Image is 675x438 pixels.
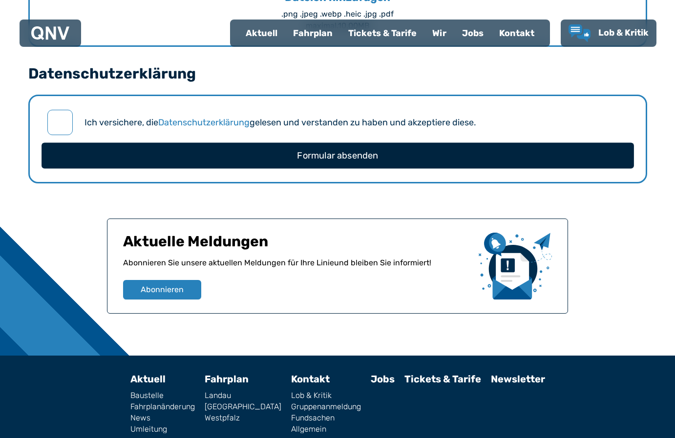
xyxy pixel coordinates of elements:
[291,403,361,411] a: Gruppenanmeldung
[238,20,285,46] a: Aktuell
[371,373,395,385] a: Jobs
[205,403,281,411] a: [GEOGRAPHIC_DATA]
[130,403,195,411] a: Fahrplanänderung
[491,20,542,46] a: Kontakt
[31,23,69,43] a: QNV Logo
[285,20,340,46] a: Fahrplan
[130,392,195,399] a: Baustelle
[598,27,649,38] span: Lob & Kritik
[47,8,628,32] div: .png .jpeg .webp .heic .jpg .pdf maximal. 10.00 MB
[454,20,491,46] a: Jobs
[130,373,166,385] a: Aktuell
[291,392,361,399] a: Lob & Kritik
[123,233,471,257] h1: Aktuelle Meldungen
[123,280,201,299] button: Abonnieren
[291,373,330,385] a: Kontakt
[569,24,649,42] a: Lob & Kritik
[291,425,361,433] a: Allgemein
[28,66,196,81] legend: Datenschutzerklärung
[205,373,249,385] a: Fahrplan
[84,116,476,129] label: Ich versichere, die gelesen und verstanden zu haben und akzeptiere diese.
[491,373,545,385] a: Newsletter
[340,20,424,46] a: Tickets & Tarife
[291,414,361,422] a: Fundsachen
[141,284,184,296] span: Abonnieren
[158,117,250,128] a: Datenschutzerklärung
[404,373,481,385] a: Tickets & Tarife
[205,392,281,399] a: Landau
[31,26,69,40] img: QNV Logo
[42,142,634,168] button: Formular absenden
[205,414,281,422] a: Westpfalz
[123,257,471,280] p: Abonnieren Sie unsere aktuellen Meldungen für Ihre Linie und bleiben Sie informiert!
[479,233,552,299] img: newsletter
[130,425,195,433] a: Umleitung
[130,414,195,422] a: News
[424,20,454,46] a: Wir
